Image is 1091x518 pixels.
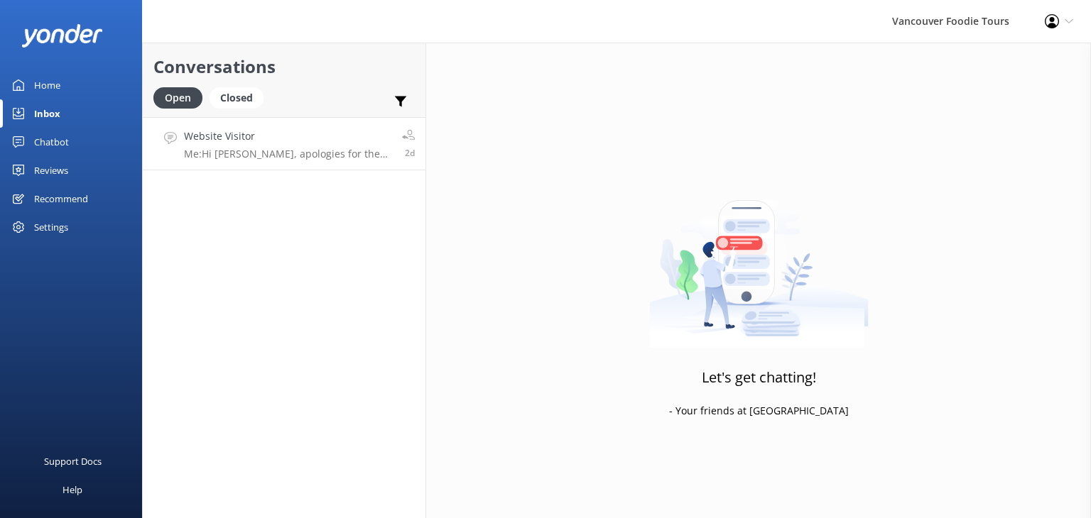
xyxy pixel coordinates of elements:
h4: Website Visitor [184,128,391,144]
div: Inbox [34,99,60,128]
div: Support Docs [44,447,102,475]
a: Closed [210,89,271,105]
span: Oct 08 2025 11:29am (UTC -07:00) America/Tijuana [405,147,415,159]
div: Settings [34,213,68,241]
p: Me: Hi [PERSON_NAME], apologies for the delayed response. I’d be happy to assist with adding your... [184,148,391,160]
div: Open [153,87,202,109]
div: Chatbot [34,128,69,156]
a: Open [153,89,210,105]
h2: Conversations [153,53,415,80]
div: Closed [210,87,264,109]
p: - Your friends at [GEOGRAPHIC_DATA] [669,403,849,419]
a: Website VisitorMe:Hi [PERSON_NAME], apologies for the delayed response. I’d be happy to assist wi... [143,117,425,170]
img: yonder-white-logo.png [21,24,103,48]
div: Help [63,475,82,504]
div: Home [34,71,60,99]
img: artwork of a man stealing a conversation from at giant smartphone [649,170,869,348]
div: Reviews [34,156,68,184]
div: Recommend [34,184,88,213]
h3: Let's get chatting! [702,366,816,389]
